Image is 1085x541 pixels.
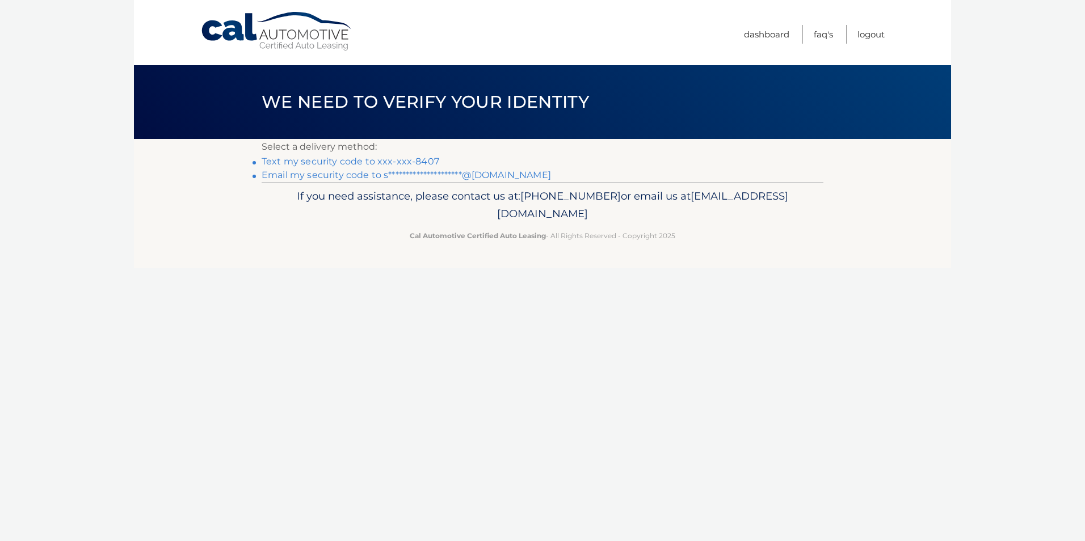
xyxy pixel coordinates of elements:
[262,156,439,167] a: Text my security code to xxx-xxx-8407
[200,11,354,52] a: Cal Automotive
[269,187,816,223] p: If you need assistance, please contact us at: or email us at
[262,91,589,112] span: We need to verify your identity
[262,139,823,155] p: Select a delivery method:
[520,189,621,202] span: [PHONE_NUMBER]
[269,230,816,242] p: - All Rights Reserved - Copyright 2025
[814,25,833,44] a: FAQ's
[857,25,885,44] a: Logout
[744,25,789,44] a: Dashboard
[410,231,546,240] strong: Cal Automotive Certified Auto Leasing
